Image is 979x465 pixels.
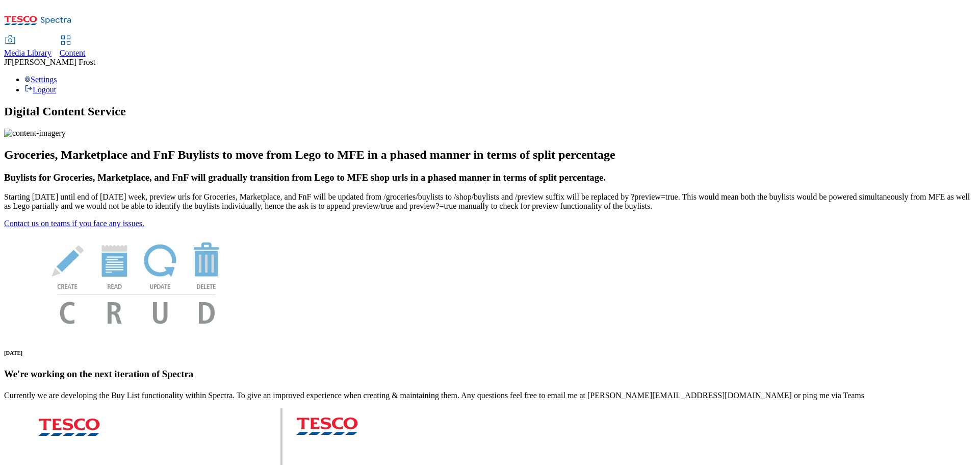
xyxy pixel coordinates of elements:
span: Content [60,48,86,57]
h1: Digital Content Service [4,105,975,118]
a: Content [60,36,86,58]
img: content-imagery [4,129,66,138]
span: JF [4,58,12,66]
h2: Groceries, Marketplace and FnF Buylists to move from Lego to MFE in a phased manner in terms of s... [4,148,975,162]
a: Logout [24,85,56,94]
a: Contact us on teams if you face any issues. [4,219,144,228]
img: News Image [4,228,269,335]
a: Settings [24,75,57,84]
span: Media Library [4,48,51,57]
p: Currently we are developing the Buy List functionality within Spectra. To give an improved experi... [4,391,975,400]
h3: We're working on the next iteration of Spectra [4,369,975,380]
a: Media Library [4,36,51,58]
h6: [DATE] [4,350,975,356]
p: Starting [DATE] until end of [DATE] week, preview urls for Groceries, Marketplace, and FnF will b... [4,192,975,211]
h3: Buylists for Groceries, Marketplace, and FnF will gradually transition from Lego to MFE shop urls... [4,172,975,183]
span: [PERSON_NAME] Frost [12,58,95,66]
